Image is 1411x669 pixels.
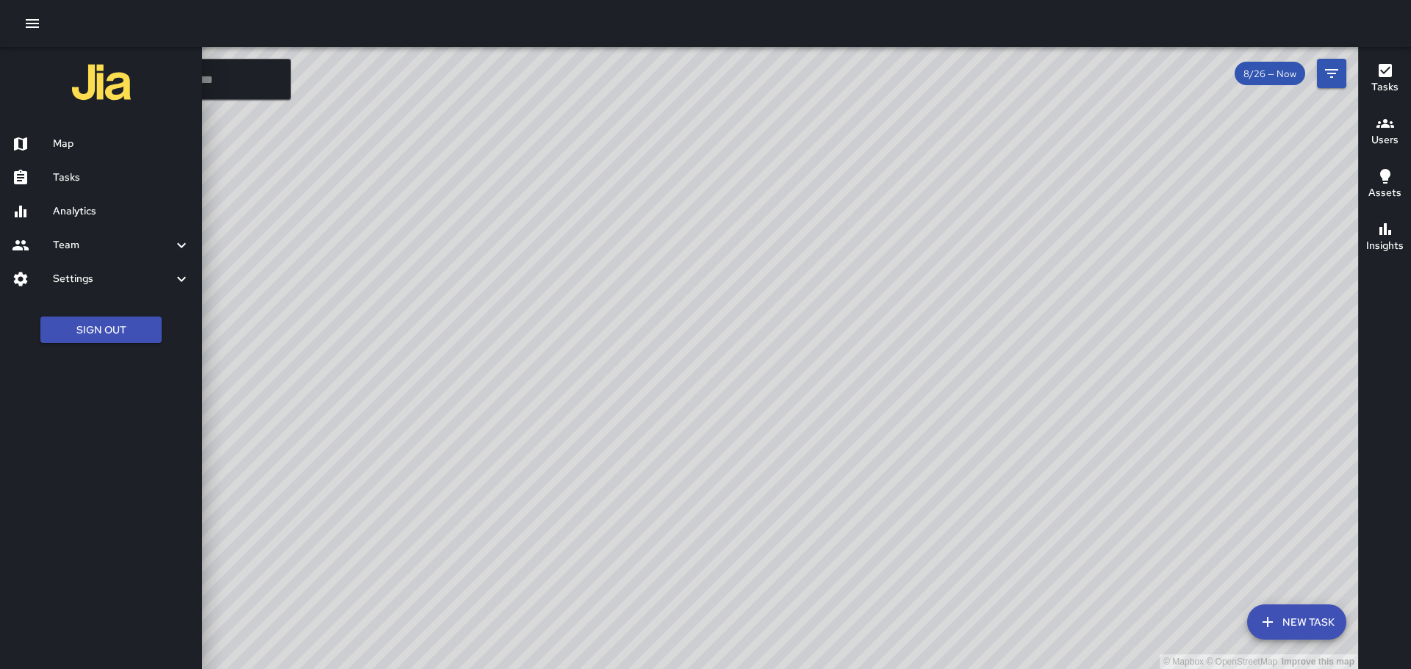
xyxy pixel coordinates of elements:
[53,203,190,220] h6: Analytics
[53,271,173,287] h6: Settings
[53,170,190,186] h6: Tasks
[1366,238,1404,254] h6: Insights
[53,136,190,152] h6: Map
[1368,185,1401,201] h6: Assets
[1371,132,1399,148] h6: Users
[53,237,173,253] h6: Team
[1247,604,1346,640] button: New Task
[1371,79,1399,95] h6: Tasks
[40,317,162,344] button: Sign Out
[72,53,131,112] img: jia-logo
